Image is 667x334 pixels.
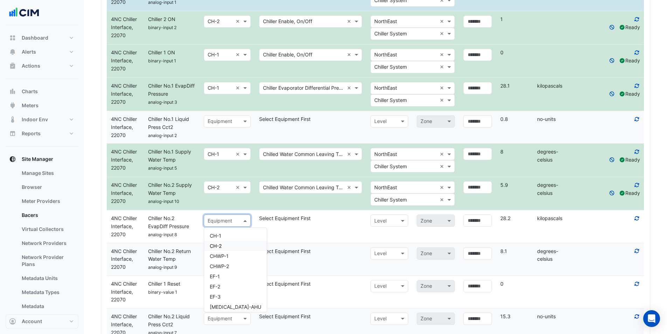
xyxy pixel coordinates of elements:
a: Cancel [609,24,615,30]
div: Select Equipment First [255,247,366,255]
a: Network Providers [16,236,78,250]
span: CH-1 [210,233,221,239]
a: Refresh present value [634,215,640,221]
span: Clear [347,150,353,158]
span: 5.9 [500,182,508,188]
span: Chiller No.2 Return Water Temp [148,248,191,262]
span: Clear [347,84,353,92]
span: 15.3 [500,313,510,319]
span: Charts [22,88,38,95]
span: Chiller No.2 EvapDiff Pressure [148,215,189,229]
a: Refresh present value [634,149,640,155]
span: Site Manager [22,156,53,163]
a: Browser [16,180,78,194]
span: Clear [440,51,446,59]
span: Clear [347,18,353,26]
span: Chiller 1 Reset [148,281,180,287]
span: Dashboard [22,34,48,41]
a: Metadata [16,299,78,313]
a: Cancel [609,190,615,196]
span: Alerts [22,48,36,55]
span: 4NC Chiller Interface, 22070 [111,16,137,38]
span: EF-3 [210,294,221,300]
span: CHWP-2 [210,263,229,269]
span: Clear [440,30,446,38]
span: Clear [236,184,242,192]
app-icon: Indoor Env [9,116,16,123]
span: Clear [440,150,446,158]
small: binary-input 2 [148,25,176,30]
img: Company Logo [8,6,40,20]
small: analog-input 5 [148,165,177,171]
a: Manage Sites [16,166,78,180]
button: Reports [6,127,78,141]
div: Please select Level first [412,247,459,260]
span: 4NC Chiller Interface, 22070 [111,49,137,71]
app-icon: Reports [9,130,16,137]
span: Favourite is ready [619,57,640,63]
span: 4NC Chiller Interface, 22070 [111,149,137,171]
small: analog-input 9 [148,265,177,270]
span: Account [22,318,42,325]
button: Meters [6,98,78,113]
span: Chiller No.2 Liquid Press Cct2 [148,313,190,327]
button: Indoor Env [6,113,78,127]
span: 0 [500,281,503,287]
div: Select Equipment First [255,313,366,321]
div: kilopascals [533,82,570,90]
div: degrees-celsius [533,148,570,164]
span: Clear [347,184,353,192]
a: Metadata Types [16,285,78,299]
div: degrees-celsius [533,247,570,264]
span: 8.1 [500,248,507,254]
div: Open Intercom Messenger [643,310,660,327]
a: Cancel [609,91,615,97]
small: analog-input 3 [148,100,177,105]
small: analog-input 8 [148,232,177,237]
span: Clear [440,163,446,171]
span: Chiller No.2 Supply Water Temp [148,182,192,196]
div: Select Equipment First [255,280,366,288]
span: 4NC Chiller Interface, 22070 [111,182,137,204]
a: Refresh present value [634,248,640,254]
span: Clear [440,84,446,92]
span: Clear [440,63,446,71]
span: Clear [440,184,446,192]
ng-dropdown-panel: Options list [204,227,267,312]
a: Virtual Collectors [16,222,78,236]
span: 28.2 [500,215,510,221]
app-icon: Actions [9,62,16,69]
span: Clear [236,18,242,26]
a: Meter Providers [16,194,78,208]
button: Actions [6,59,78,73]
span: EF-1 [210,273,220,279]
span: 28.1 [500,83,510,89]
span: 8 [500,149,503,155]
span: 4NC Chiller Interface, 22070 [111,215,137,237]
a: Refresh present value [634,16,640,22]
span: Favourite is ready [619,24,640,30]
button: Charts [6,84,78,98]
span: Clear [440,18,446,26]
span: Favourite is ready [619,91,640,97]
span: Meters [22,102,39,109]
a: Refresh present value [634,49,640,55]
span: Clear [236,84,242,92]
app-icon: Site Manager [9,156,16,163]
div: Select Equipment First [255,214,366,223]
span: Reports [22,130,41,137]
a: Cancel [609,157,615,163]
app-icon: Alerts [9,48,16,55]
small: binary-input 1 [148,58,176,63]
a: Refresh present value [634,313,640,319]
a: Meters [16,313,78,327]
a: Metadata Units [16,271,78,285]
small: analog-input 10 [148,199,179,204]
span: Favourite is ready [619,190,640,196]
div: Please select Level first [412,280,459,292]
span: Favourite is ready [619,157,640,163]
div: Select Equipment First [255,115,366,123]
button: Site Manager [6,152,78,166]
app-icon: Charts [9,88,16,95]
span: CH-2 [210,243,222,249]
